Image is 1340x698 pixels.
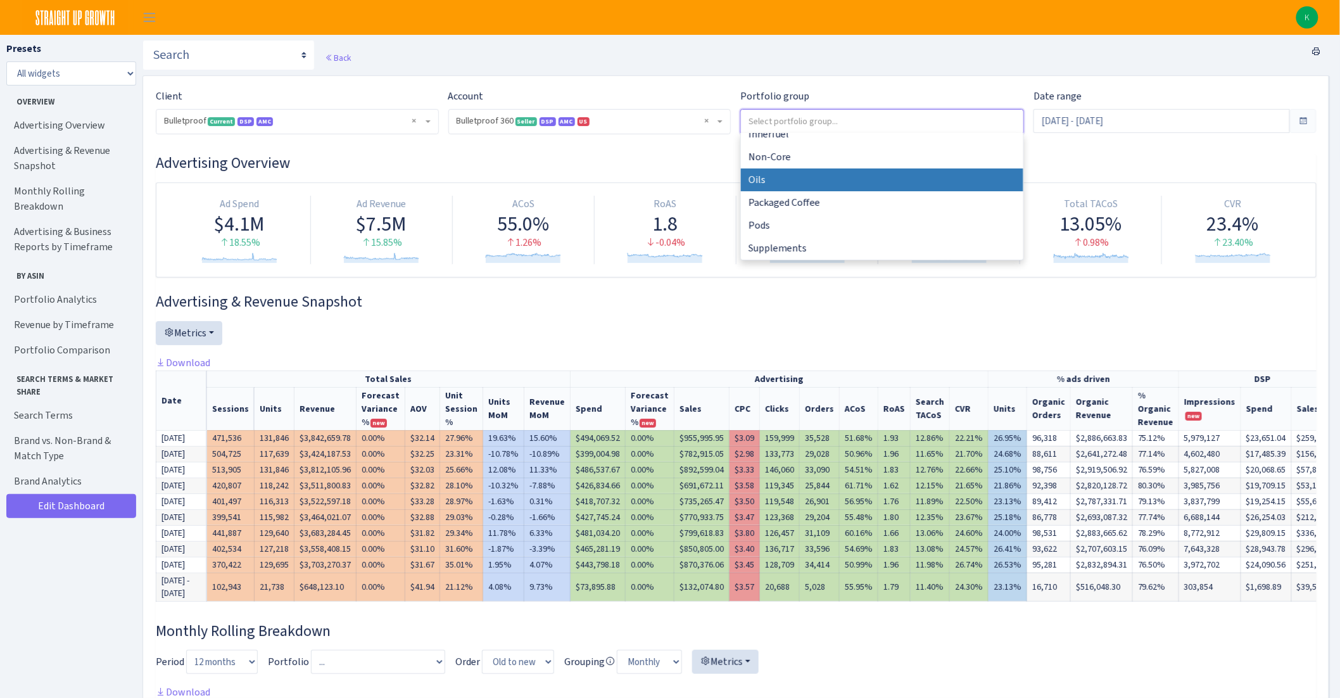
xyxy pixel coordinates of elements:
[878,525,911,541] td: 1.66
[483,541,524,557] td: -1.87%
[316,212,447,236] div: $7.5M
[1133,462,1179,478] td: 76.59%
[1027,525,1071,541] td: 98,531
[156,654,184,669] label: Period
[255,430,294,446] td: 131,846
[800,525,840,541] td: 31,109
[626,525,674,541] td: 0.00%
[207,371,571,387] th: Total Sales
[156,430,207,446] td: [DATE]
[989,478,1027,493] td: 21.86%
[440,387,483,430] th: Unit Session %
[483,446,524,462] td: -10.78%
[156,462,207,478] td: [DATE]
[1027,387,1071,430] th: Organic Orders
[1179,462,1241,478] td: 5,827,008
[878,446,911,462] td: 1.96
[1027,430,1071,446] td: 96,318
[294,446,357,462] td: $3,424,187.53
[316,197,447,212] div: Ad Revenue
[357,478,405,493] td: 0.00%
[760,541,800,557] td: 136,717
[741,168,1023,191] li: Oils
[449,110,731,134] span: Bulletproof 360 <span class="badge badge-success">Seller</span><span class="badge badge-primary">...
[357,387,405,430] th: Revenue Forecast Variance %
[208,117,235,126] span: Current
[950,478,989,493] td: 21.65%
[207,509,255,525] td: 399,541
[405,509,440,525] td: $32.88
[457,115,716,127] span: Bulletproof 360 <span class="badge badge-success">Seller</span><span class="badge badge-primary">...
[524,446,571,462] td: -10.89%
[600,236,731,250] div: -0.04%
[156,89,182,104] label: Client
[840,430,878,446] td: 51.68%
[1027,493,1071,509] td: 89,412
[1167,197,1298,212] div: CVR
[156,525,207,541] td: [DATE]
[1027,462,1071,478] td: 98,756
[156,293,1317,311] h3: Widget #2
[156,356,210,369] a: Download
[405,525,440,541] td: $31.82
[840,387,878,430] th: ACoS
[1179,493,1241,509] td: 3,837,799
[325,52,351,63] a: Back
[840,509,878,525] td: 55.48%
[6,403,133,428] a: Search Terms
[741,123,1023,146] li: Innerfuel
[878,478,911,493] td: 1.62
[174,236,305,250] div: 18.55%
[440,525,483,541] td: 29.34%
[1027,478,1071,493] td: 92,398
[1133,478,1179,493] td: 80.30%
[448,89,484,104] label: Account
[156,493,207,509] td: [DATE]
[741,214,1023,237] li: Pods
[800,446,840,462] td: 29,028
[255,446,294,462] td: 117,639
[156,321,222,345] button: Metrics
[174,212,305,236] div: $4.1M
[134,7,165,28] button: Toggle navigation
[1179,478,1241,493] td: 3,985,756
[6,287,133,312] a: Portfolio Analytics
[524,493,571,509] td: 0.31%
[255,493,294,509] td: 116,313
[207,478,255,493] td: 420,807
[440,493,483,509] td: 28.97%
[600,212,731,236] div: 1.8
[760,493,800,509] td: 119,548
[1296,6,1318,29] img: Kenzie Smith
[405,478,440,493] td: $32.82
[294,430,357,446] td: $3,842,659.78
[440,462,483,478] td: 25.66%
[1071,509,1133,525] td: $2,693,087.32
[524,509,571,525] td: -1.66%
[1185,412,1202,421] span: new
[1167,236,1298,250] div: 23.40%
[256,117,273,126] span: AMC
[1241,387,1292,430] th: Spend
[294,541,357,557] td: $3,558,408.15
[626,462,674,478] td: 0.00%
[440,541,483,557] td: 31.60%
[524,525,571,541] td: 6.33%
[760,462,800,478] td: 146,060
[440,430,483,446] td: 27.96%
[483,493,524,509] td: -1.63%
[1071,387,1133,430] th: Organic Revenue
[1133,387,1179,430] th: % Organic Revenue
[674,446,730,462] td: $782,915.05
[405,541,440,557] td: $31.10
[760,430,800,446] td: 159,999
[674,387,730,430] th: Sales
[989,509,1027,525] td: 25.18%
[730,462,760,478] td: $3.33
[255,387,294,430] th: Units
[989,525,1027,541] td: 24.00%
[730,509,760,525] td: $3.47
[730,541,760,557] td: $3.40
[455,654,480,669] label: Order
[989,446,1027,462] td: 24.68%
